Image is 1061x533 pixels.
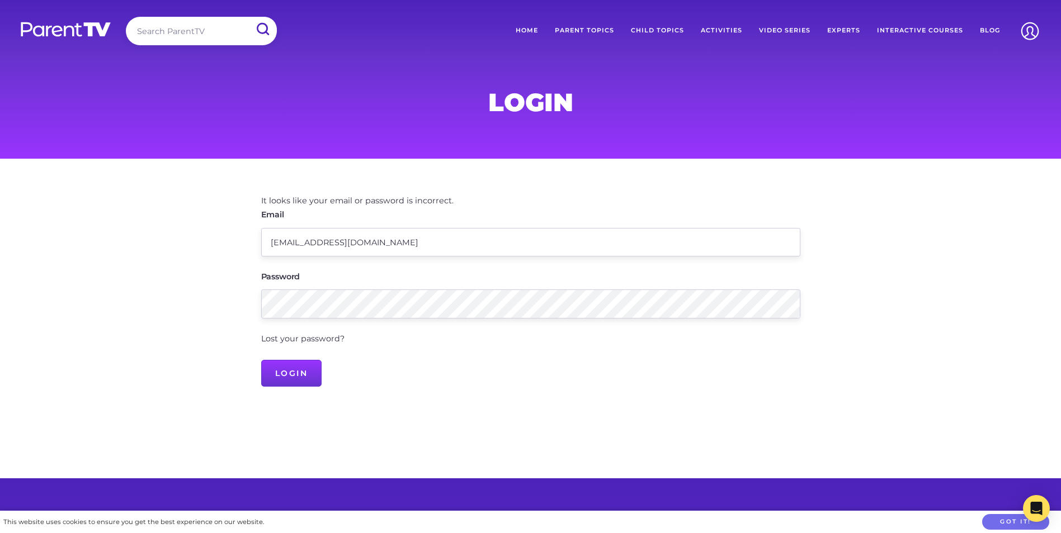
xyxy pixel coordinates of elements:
[261,273,300,280] label: Password
[261,194,800,208] div: It looks like your email or password is incorrect.
[261,211,284,218] label: Email
[819,17,869,45] a: Experts
[507,17,546,45] a: Home
[20,21,112,37] img: parenttv-logo-white.4c85aaf.svg
[261,360,322,387] input: Login
[623,17,692,45] a: Child Topics
[3,516,264,528] div: This website uses cookies to ensure you get the best experience on our website.
[248,17,277,42] input: Submit
[261,334,345,344] a: Lost your password?
[1023,495,1050,522] div: Open Intercom Messenger
[982,514,1049,530] button: Got it!
[261,91,800,113] h1: Login
[1016,17,1044,45] img: Account
[546,17,623,45] a: Parent Topics
[126,17,277,45] input: Search ParentTV
[869,17,972,45] a: Interactive Courses
[972,17,1008,45] a: Blog
[751,17,819,45] a: Video Series
[692,17,751,45] a: Activities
